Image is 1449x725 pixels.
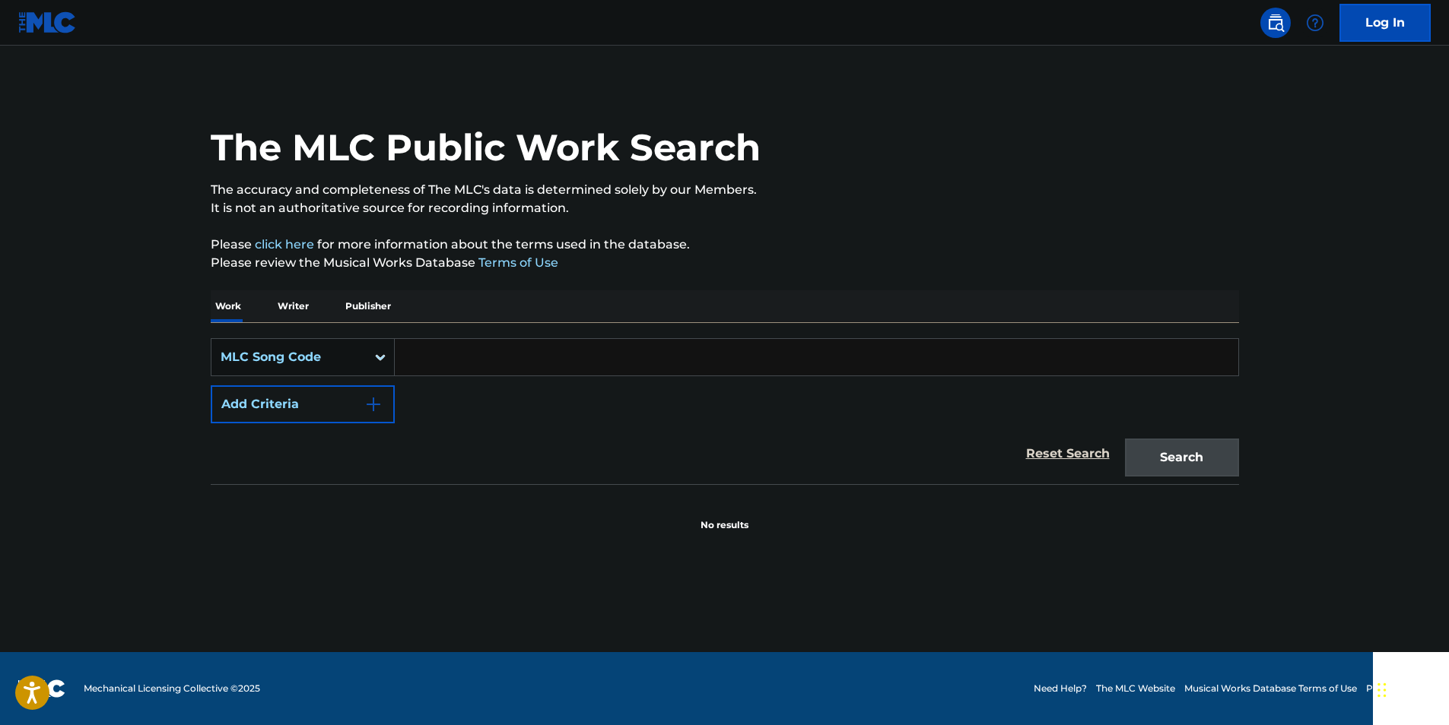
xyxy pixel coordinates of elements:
[364,395,383,413] img: 9d2ae6d4665cec9f34b9.svg
[341,290,396,322] p: Publisher
[1306,14,1324,32] img: help
[211,199,1239,217] p: It is not an authoritative source for recording information.
[211,385,395,423] button: Add Criteria
[701,500,748,532] p: No results
[273,290,313,322] p: Writer
[1096,682,1175,695] a: The MLC Website
[1339,4,1431,42] a: Log In
[211,254,1239,272] p: Please review the Musical Works Database
[1373,652,1449,725] iframe: Chat Widget
[211,181,1239,199] p: The accuracy and completeness of The MLC's data is determined solely by our Members.
[211,338,1239,484] form: Search Form
[475,255,558,270] a: Terms of Use
[1184,682,1357,695] a: Musical Works Database Terms of Use
[84,682,260,695] span: Mechanical Licensing Collective © 2025
[1366,682,1431,695] a: Privacy Policy
[1260,8,1291,38] a: Public Search
[1378,667,1387,713] div: Drag
[18,11,77,33] img: MLC Logo
[221,348,357,366] div: MLC Song Code
[1300,8,1330,38] div: Help
[255,237,314,252] a: click here
[1266,14,1285,32] img: search
[18,679,65,698] img: logo
[211,290,246,322] p: Work
[1034,682,1087,695] a: Need Help?
[211,236,1239,254] p: Please for more information about the terms used in the database.
[211,125,761,170] h1: The MLC Public Work Search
